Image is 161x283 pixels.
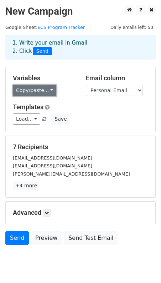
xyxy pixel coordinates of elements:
h2: New Campaign [5,5,156,17]
a: Send [5,231,29,245]
small: [EMAIL_ADDRESS][DOMAIN_NAME] [13,155,92,161]
button: Save [51,113,70,125]
a: Preview [31,231,62,245]
a: Daily emails left: 50 [108,25,156,30]
h5: Email column [86,74,148,82]
a: ECS Program Tracker [37,25,85,30]
span: Send [33,47,52,56]
span: Daily emails left: 50 [108,24,156,31]
h5: Variables [13,74,75,82]
a: Send Test Email [64,231,118,245]
a: Load... [13,113,40,125]
small: [PERSON_NAME][EMAIL_ADDRESS][DOMAIN_NAME] [13,171,130,177]
a: Copy/paste... [13,85,56,96]
div: 1. Write your email in Gmail 2. Click [7,39,154,55]
h5: Advanced [13,209,148,217]
a: Templates [13,103,43,111]
small: Google Sheet: [5,25,85,30]
small: [EMAIL_ADDRESS][DOMAIN_NAME] [13,163,92,168]
h5: 7 Recipients [13,143,148,151]
a: +4 more [13,181,40,190]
